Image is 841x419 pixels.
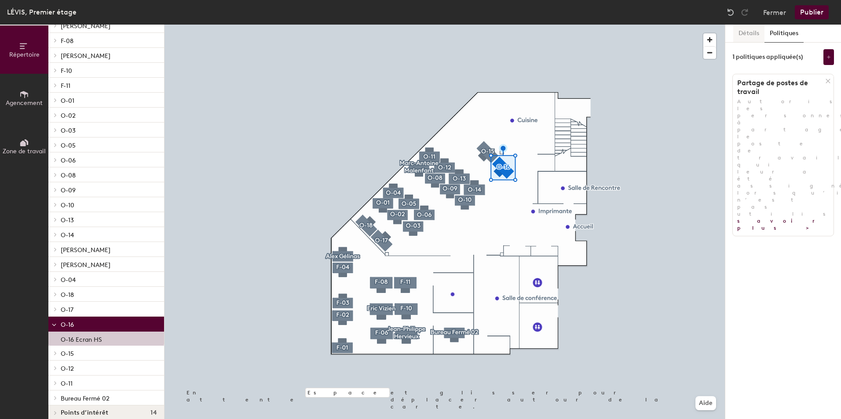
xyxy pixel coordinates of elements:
span: Zone de travail [3,148,46,155]
span: F-10 [61,67,72,75]
span: O-01 [61,97,74,105]
button: Fermer [763,5,786,19]
span: O-10 [61,202,74,209]
span: O-06 [61,157,76,164]
span: Bureau Fermé 02 [61,395,110,402]
span: O-09 [61,187,76,194]
span: [PERSON_NAME] [61,22,110,30]
span: O-18 [61,291,74,299]
button: Publier [795,5,829,19]
span: Points d’intérêt [61,409,108,416]
span: [PERSON_NAME] [61,52,110,60]
span: O-12 [61,365,74,372]
span: Répertoire [9,51,40,58]
span: O-08 [61,172,76,179]
img: Undo [726,8,735,17]
button: Aide [695,396,716,410]
span: O-14 [61,231,74,239]
span: F-08 [61,37,73,45]
h1: Partage de postes de travail [733,79,826,96]
span: 14 [150,409,157,416]
span: O-13 [61,217,74,224]
span: O-15 [61,350,74,358]
button: Détails [733,25,764,43]
span: F-11 [61,82,70,90]
span: [PERSON_NAME] [61,261,110,269]
div: LÉVIS, Premier étage [7,7,77,18]
span: O-02 [61,112,76,119]
span: O-17 [61,306,73,314]
span: O-05 [61,142,76,149]
span: O-03 [61,127,76,134]
p: O-16 Ecran HS [61,333,102,343]
button: Politiques [764,25,804,43]
span: O-04 [61,276,76,284]
span: O-16 [61,321,74,329]
span: Agencement [6,99,43,107]
div: 1 politiques appliquée(s) [732,54,803,61]
img: Redo [740,8,749,17]
span: O-11 [61,380,73,387]
span: [PERSON_NAME] [61,246,110,254]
